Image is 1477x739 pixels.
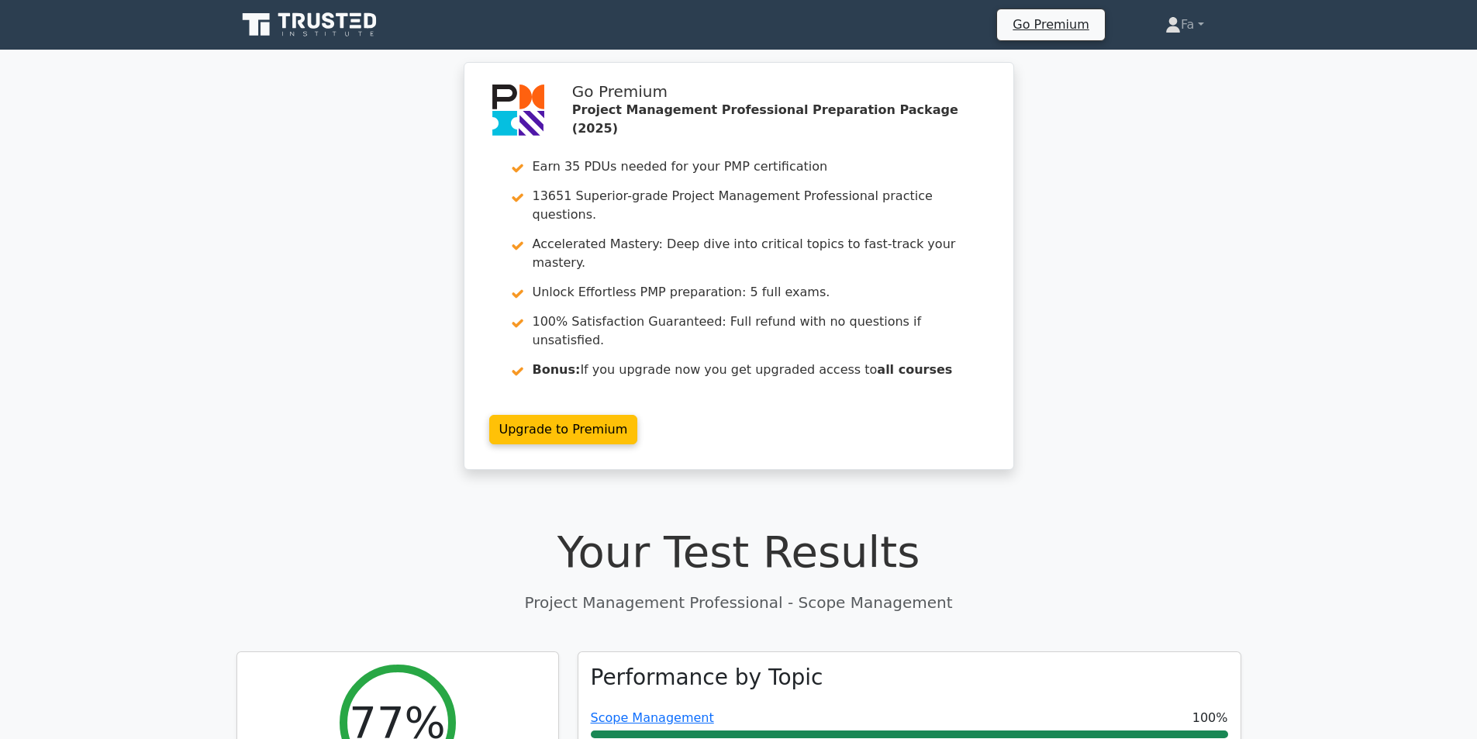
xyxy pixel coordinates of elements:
[1128,9,1241,40] a: Fa
[1003,14,1098,35] a: Go Premium
[591,665,823,691] h3: Performance by Topic
[236,591,1241,614] p: Project Management Professional - Scope Management
[591,710,714,725] a: Scope Management
[1192,709,1228,727] span: 100%
[236,526,1241,578] h1: Your Test Results
[489,415,638,444] a: Upgrade to Premium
